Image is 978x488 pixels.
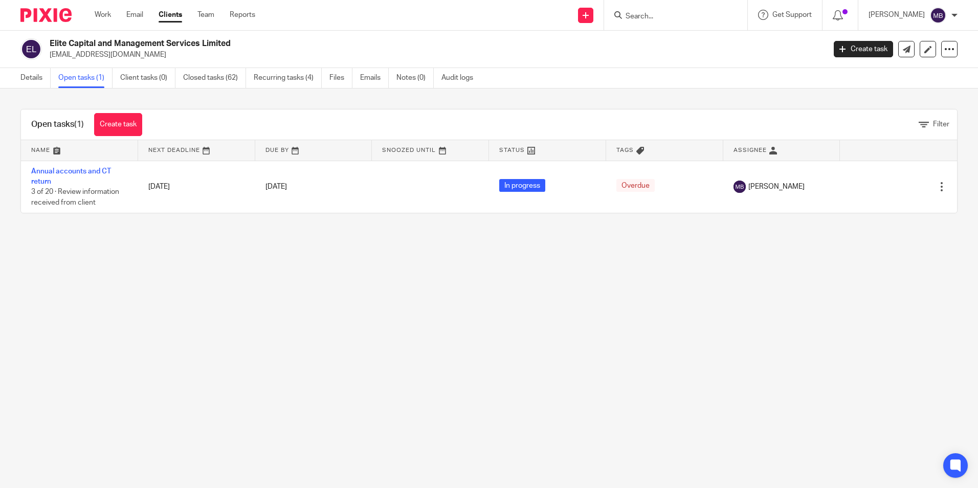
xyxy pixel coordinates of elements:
a: Notes (0) [396,68,434,88]
span: Status [499,147,525,153]
a: Open tasks (1) [58,68,113,88]
img: svg%3E [20,38,42,60]
span: Tags [616,147,634,153]
img: svg%3E [930,7,946,24]
span: 3 of 20 · Review information received from client [31,188,119,206]
a: Annual accounts and CT return [31,168,111,185]
input: Search [625,12,717,21]
a: Create task [94,113,142,136]
h1: Open tasks [31,119,84,130]
span: Overdue [616,179,655,192]
a: Create task [834,41,893,57]
a: Reports [230,10,255,20]
a: Closed tasks (62) [183,68,246,88]
a: Team [197,10,214,20]
a: Client tasks (0) [120,68,175,88]
span: Snoozed Until [382,147,436,153]
a: Work [95,10,111,20]
span: Get Support [772,11,812,18]
p: [EMAIL_ADDRESS][DOMAIN_NAME] [50,50,818,60]
img: Pixie [20,8,72,22]
span: (1) [74,120,84,128]
a: Audit logs [441,68,481,88]
img: svg%3E [733,181,746,193]
a: Email [126,10,143,20]
td: [DATE] [138,161,255,213]
a: Clients [159,10,182,20]
h2: Elite Capital and Management Services Limited [50,38,664,49]
span: [PERSON_NAME] [748,182,805,192]
a: Emails [360,68,389,88]
a: Recurring tasks (4) [254,68,322,88]
span: Filter [933,121,949,128]
a: Details [20,68,51,88]
a: Files [329,68,352,88]
p: [PERSON_NAME] [869,10,925,20]
span: [DATE] [265,183,287,190]
span: In progress [499,179,545,192]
